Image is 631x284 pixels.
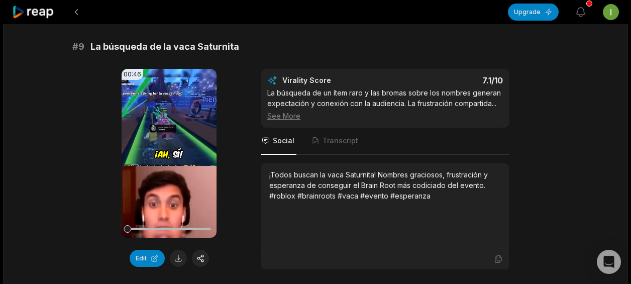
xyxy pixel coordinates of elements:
span: Social [273,136,294,146]
div: ¡Todos buscan la vaca Saturnita! Nombres graciosos, frustración y esperanza de conseguir el Brain... [269,169,501,201]
div: 7.1 /10 [395,75,503,85]
span: Transcript [323,136,358,146]
video: Your browser does not support mp4 format. [122,69,217,238]
div: Open Intercom Messenger [597,250,621,274]
div: La búsqueda de un ítem raro y las bromas sobre los nombres generan expectación y conexión con la ... [267,87,503,121]
span: La búsqueda de la vaca Saturnita [90,40,239,54]
span: # 9 [72,40,84,54]
div: Virality Score [282,75,390,85]
div: See More [267,111,503,121]
nav: Tabs [261,128,509,155]
button: Upgrade [508,4,559,21]
button: Edit [130,250,165,267]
